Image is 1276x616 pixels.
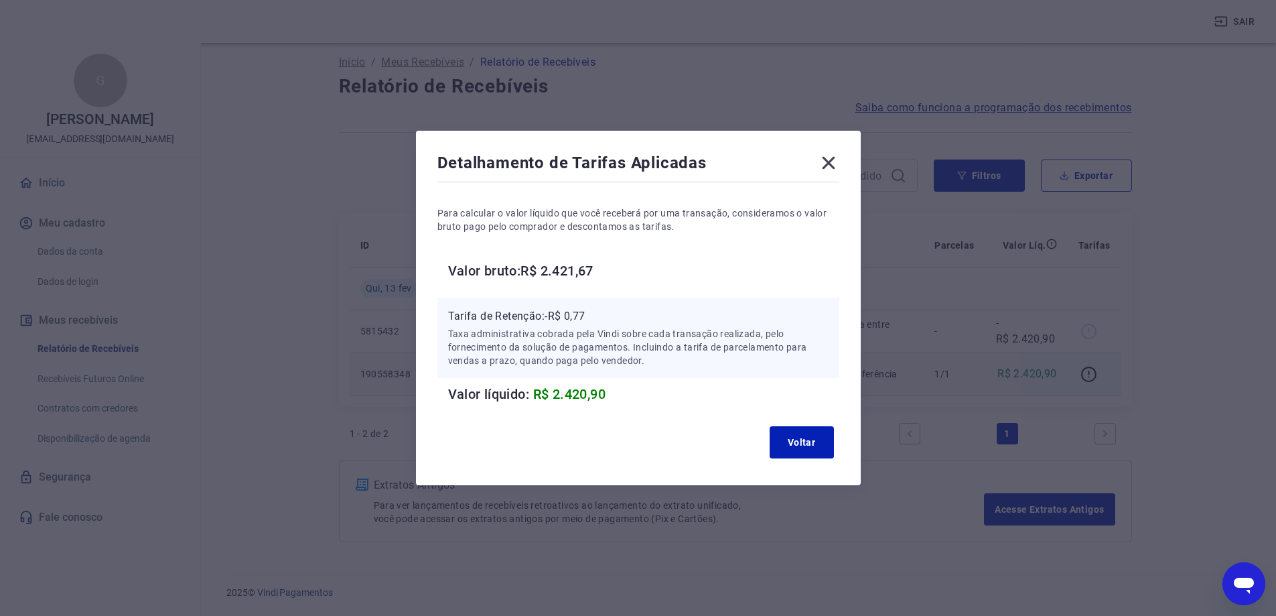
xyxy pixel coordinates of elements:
h6: Valor líquido: [448,383,839,405]
h6: Valor bruto: R$ 2.421,67 [448,260,839,282]
p: Para calcular o valor líquido que você receberá por uma transação, consideramos o valor bruto pag... [437,206,839,233]
div: Detalhamento de Tarifas Aplicadas [437,152,839,179]
button: Voltar [770,426,834,458]
p: Tarifa de Retenção: -R$ 0,77 [448,308,829,324]
span: R$ 2.420,90 [533,386,606,402]
p: Taxa administrativa cobrada pela Vindi sobre cada transação realizada, pelo fornecimento da soluç... [448,327,829,367]
iframe: Botão para abrir a janela de mensagens [1222,562,1265,605]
